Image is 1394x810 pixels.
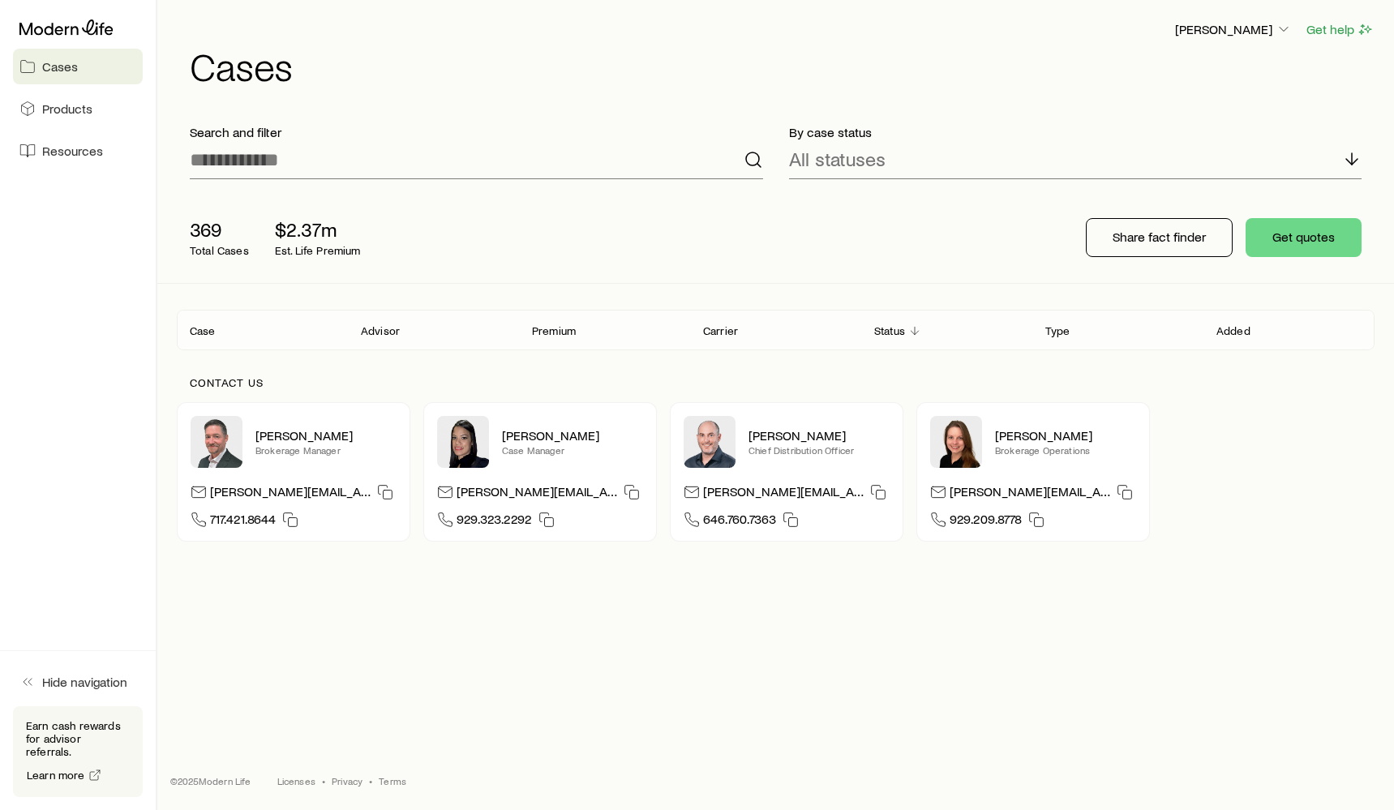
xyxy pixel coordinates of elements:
[190,46,1375,85] h1: Cases
[13,664,143,700] button: Hide navigation
[191,416,242,468] img: Ryan Mattern
[275,218,361,241] p: $2.37m
[684,416,736,468] img: Dan Pierson
[532,324,576,337] p: Premium
[27,769,85,781] span: Learn more
[457,483,617,505] p: [PERSON_NAME][EMAIL_ADDRESS][DOMAIN_NAME]
[275,244,361,257] p: Est. Life Premium
[703,324,738,337] p: Carrier
[995,444,1136,456] p: Brokerage Operations
[42,58,78,75] span: Cases
[190,218,249,241] p: 369
[1246,218,1362,257] button: Get quotes
[322,774,325,787] span: •
[1175,21,1292,37] p: [PERSON_NAME]
[42,101,92,117] span: Products
[950,483,1110,505] p: [PERSON_NAME][EMAIL_ADDRESS][DOMAIN_NAME]
[42,143,103,159] span: Resources
[1045,324,1070,337] p: Type
[170,774,251,787] p: © 2025 Modern Life
[277,774,315,787] a: Licenses
[748,427,890,444] p: [PERSON_NAME]
[379,774,406,787] a: Terms
[177,310,1375,350] div: Client cases
[1174,20,1293,40] button: [PERSON_NAME]
[13,706,143,797] div: Earn cash rewards for advisor referrals.Learn more
[502,427,643,444] p: [PERSON_NAME]
[950,511,1022,533] span: 929.209.8778
[13,49,143,84] a: Cases
[703,511,776,533] span: 646.760.7363
[369,774,372,787] span: •
[789,124,1362,140] p: By case status
[190,324,216,337] p: Case
[190,376,1362,389] p: Contact us
[13,133,143,169] a: Resources
[1306,20,1375,39] button: Get help
[703,483,864,505] p: [PERSON_NAME][EMAIL_ADDRESS][DOMAIN_NAME]
[995,427,1136,444] p: [PERSON_NAME]
[13,91,143,126] a: Products
[457,511,532,533] span: 929.323.2292
[332,774,362,787] a: Privacy
[210,483,371,505] p: [PERSON_NAME][EMAIL_ADDRESS][DOMAIN_NAME]
[42,674,127,690] span: Hide navigation
[361,324,400,337] p: Advisor
[874,324,905,337] p: Status
[255,427,397,444] p: [PERSON_NAME]
[1216,324,1250,337] p: Added
[748,444,890,456] p: Chief Distribution Officer
[930,416,982,468] img: Ellen Wall
[1113,229,1206,245] p: Share fact finder
[437,416,489,468] img: Elana Hasten
[190,244,249,257] p: Total Cases
[190,124,763,140] p: Search and filter
[789,148,886,170] p: All statuses
[502,444,643,456] p: Case Manager
[1086,218,1233,257] button: Share fact finder
[26,719,130,758] p: Earn cash rewards for advisor referrals.
[210,511,276,533] span: 717.421.8644
[255,444,397,456] p: Brokerage Manager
